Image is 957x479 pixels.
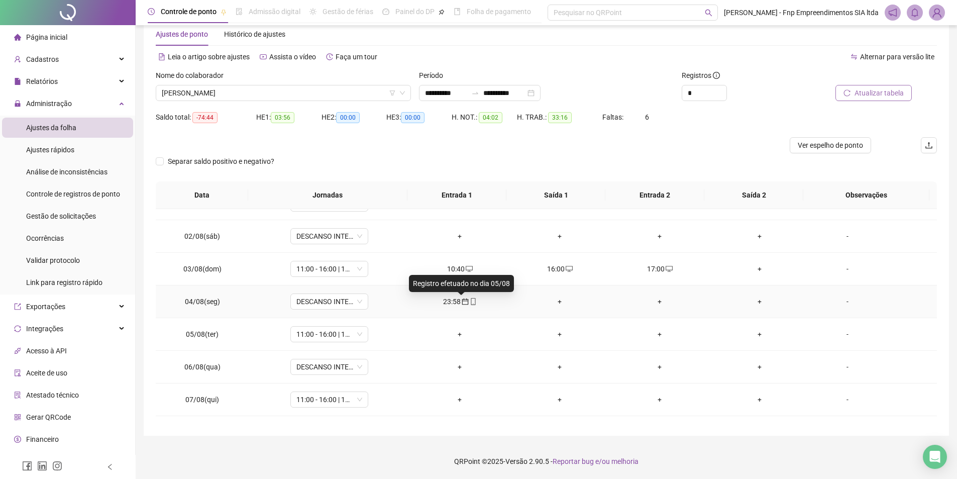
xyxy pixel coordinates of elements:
div: + [618,361,702,372]
span: DESCANSO INTER-JORNADA [296,294,362,309]
div: + [718,329,802,340]
th: Entrada 2 [605,181,704,209]
span: 6 [645,113,649,121]
span: 00:00 [401,112,424,123]
span: Observações [811,189,921,201]
div: H. NOT.: [452,112,517,123]
div: - [818,329,877,340]
span: file [14,78,21,85]
span: mobile [469,298,477,305]
span: Faltas: [602,113,625,121]
span: Faça um tour [336,53,377,61]
span: Link para registro rápido [26,278,102,286]
span: 00:00 [336,112,360,123]
span: 04:02 [479,112,502,123]
span: Integrações [26,325,63,333]
span: DESCANSO INTER-JORNADA [296,359,362,374]
span: api [14,347,21,354]
span: Ver espelho de ponto [798,140,863,151]
span: 07/08(qui) [185,396,219,404]
div: - [818,361,877,372]
span: Ajustes da folha [26,124,76,132]
button: Atualizar tabela [835,85,912,101]
div: + [618,296,702,307]
div: + [518,296,602,307]
span: sun [309,8,316,15]
span: LUCAS SANTANA [162,85,405,101]
div: + [618,329,702,340]
label: Nome do colaborador [156,70,230,81]
div: - [818,394,877,405]
span: desktop [465,265,473,272]
span: Admissão digital [249,8,300,16]
span: Separar saldo positivo e negativo? [164,156,278,167]
div: + [618,231,702,242]
div: + [718,394,802,405]
span: facebook [22,461,32,471]
div: - [818,296,877,307]
span: left [107,463,114,470]
span: 11:00 - 16:00 | 17:00 - 00:00 [296,392,362,407]
div: + [518,394,602,405]
span: reload [843,89,850,97]
span: [PERSON_NAME] - Fnp Empreendimentos SIA ltda [724,7,879,18]
span: Painel do DP [395,8,435,16]
span: Administração [26,100,72,108]
button: Ver espelho de ponto [790,137,871,153]
th: Saída 2 [704,181,803,209]
div: Saldo total: [156,112,256,123]
span: dollar [14,436,21,443]
div: + [518,361,602,372]
span: Folha de pagamento [467,8,531,16]
span: search [705,9,712,17]
span: instagram [52,461,62,471]
span: bell [910,8,919,17]
span: to [471,89,479,97]
span: info-circle [713,72,720,79]
div: - [818,263,877,274]
span: 11:00 - 16:00 | 17:00 - 00:00 [296,327,362,342]
span: Gestão de férias [323,8,373,16]
div: + [718,263,802,274]
div: 16:00 [518,263,602,274]
div: H. TRAB.: [517,112,602,123]
span: Atestado técnico [26,391,79,399]
span: desktop [565,265,573,272]
span: notification [888,8,897,17]
span: calendar [461,298,469,305]
span: qrcode [14,414,21,421]
span: file-done [236,8,243,15]
footer: QRPoint © 2025 - 2.90.5 - [136,444,957,479]
span: Assista o vídeo [269,53,316,61]
span: Atualizar tabela [855,87,904,99]
div: + [418,329,502,340]
span: -74:44 [192,112,218,123]
span: Validar protocolo [26,256,80,264]
span: Aceite de uso [26,369,67,377]
th: Entrada 1 [407,181,506,209]
span: Histórico de ajustes [224,30,285,38]
div: HE 3: [386,112,452,123]
div: + [718,296,802,307]
span: export [14,303,21,310]
span: 05/08(ter) [186,330,219,338]
span: clock-circle [148,8,155,15]
div: + [718,361,802,372]
span: home [14,34,21,41]
div: + [518,329,602,340]
div: + [518,231,602,242]
div: + [618,394,702,405]
span: 03/08(dom) [183,265,222,273]
span: linkedin [37,461,47,471]
th: Data [156,181,248,209]
span: Relatórios [26,77,58,85]
span: desktop [665,265,673,272]
span: 11:00 - 16:00 | 17:00 - 00:00 [296,261,362,276]
div: HE 1: [256,112,322,123]
span: swap-right [471,89,479,97]
span: history [326,53,333,60]
span: filter [389,90,395,96]
span: Controle de registros de ponto [26,190,120,198]
div: Open Intercom Messenger [923,445,947,469]
span: Financeiro [26,435,59,443]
